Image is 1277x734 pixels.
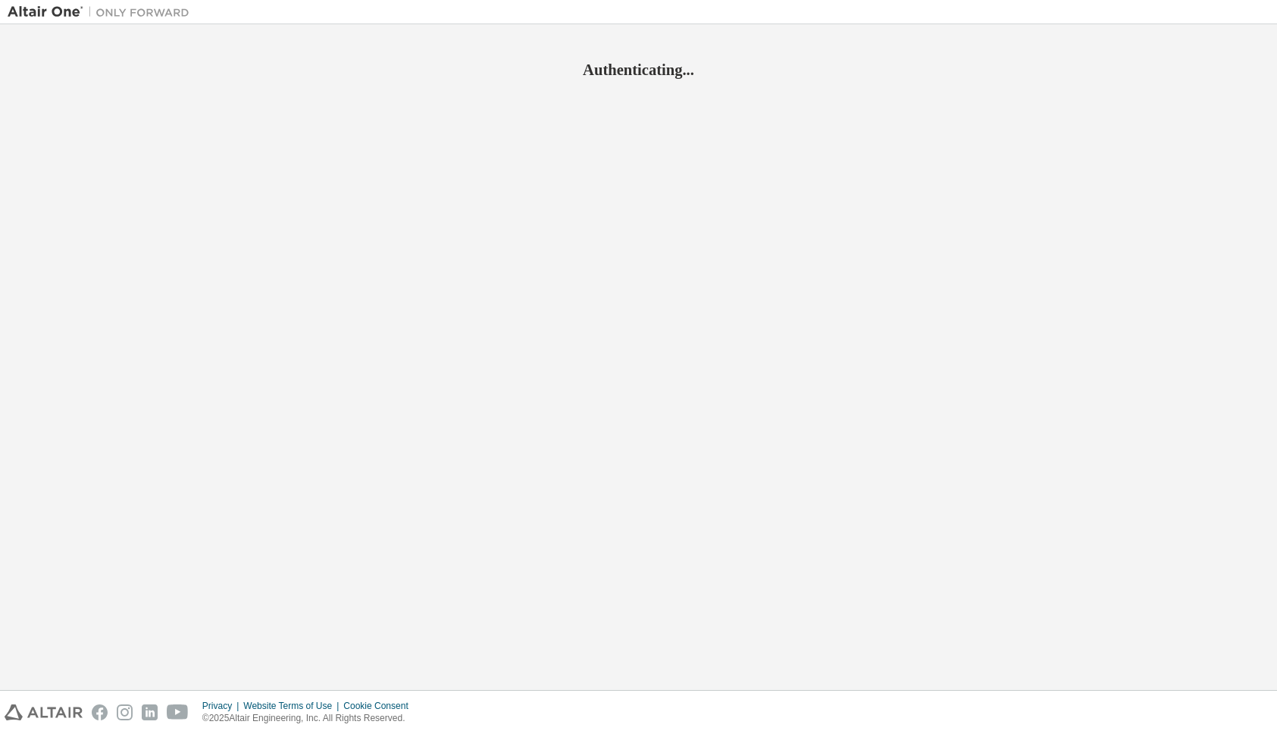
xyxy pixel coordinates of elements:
[243,700,343,712] div: Website Terms of Use
[202,700,243,712] div: Privacy
[117,704,133,720] img: instagram.svg
[167,704,189,720] img: youtube.svg
[8,5,197,20] img: Altair One
[343,700,417,712] div: Cookie Consent
[8,60,1269,80] h2: Authenticating...
[142,704,158,720] img: linkedin.svg
[5,704,83,720] img: altair_logo.svg
[202,712,418,725] p: © 2025 Altair Engineering, Inc. All Rights Reserved.
[92,704,108,720] img: facebook.svg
